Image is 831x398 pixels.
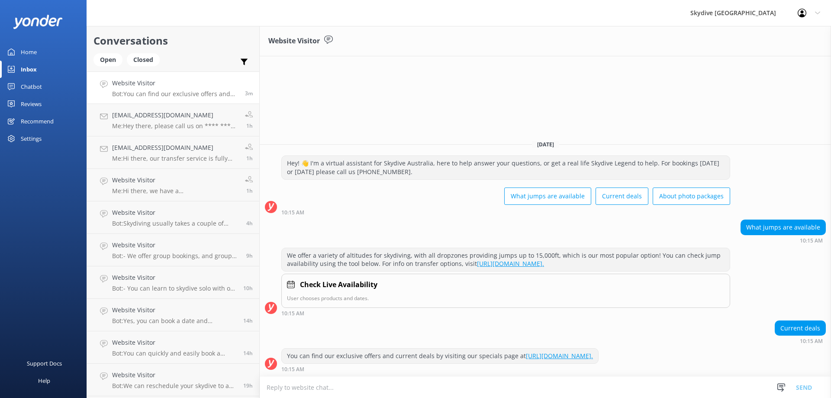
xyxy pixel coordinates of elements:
[87,201,259,234] a: Website VisitorBot:Skydiving usually takes a couple of hours, but you should allow 4-5 hours in c...
[93,32,253,49] h2: Conversations
[246,187,253,194] span: Sep 05 2025 09:10am (UTC +10:00) Australia/Brisbane
[21,95,42,113] div: Reviews
[87,331,259,364] a: Website VisitorBot:You can quickly and easily book a tandem skydive online and see live availabil...
[800,238,823,243] strong: 10:15 AM
[112,305,237,315] h4: Website Visitor
[112,349,237,357] p: Bot: You can quickly and easily book a tandem skydive online and see live availability. Simply cl...
[21,43,37,61] div: Home
[281,366,599,372] div: Sep 05 2025 10:15am (UTC +10:00) Australia/Brisbane
[112,90,238,98] p: Bot: You can find our exclusive offers and current deals by visiting our specials page at [URL][D...
[800,339,823,344] strong: 10:15 AM
[127,55,164,64] a: Closed
[282,349,598,363] div: You can find our exclusive offers and current deals by visiting our specials page at
[246,220,253,227] span: Sep 05 2025 06:11am (UTC +10:00) Australia/Brisbane
[38,372,50,389] div: Help
[281,367,304,372] strong: 10:15 AM
[112,338,237,347] h4: Website Visitor
[112,285,237,292] p: Bot: - You can learn to skydive solo with our nine-stage accelerated freefall (AFF) skydiving cou...
[21,78,42,95] div: Chatbot
[112,110,238,120] h4: [EMAIL_ADDRESS][DOMAIN_NAME]
[87,104,259,136] a: [EMAIL_ADDRESS][DOMAIN_NAME]Me:Hey there, please call us on **** *** *** * days a week to redeem/...
[282,248,730,271] div: We offer a variety of altitudes for skydiving, with all dropzones providing jumps up to 15,000ft,...
[246,252,253,259] span: Sep 05 2025 12:22am (UTC +10:00) Australia/Brisbane
[246,155,253,162] span: Sep 05 2025 09:13am (UTC +10:00) Australia/Brisbane
[112,155,238,162] p: Me: Hi there, our transfer service is fully booked out for fathers day weekend, would you have an...
[112,370,237,380] h4: Website Visitor
[243,349,253,357] span: Sep 04 2025 07:36pm (UTC +10:00) Australia/Brisbane
[87,234,259,266] a: Website VisitorBot:- We offer group bookings, and group sizes can vary depending on the aircraft ...
[112,382,237,390] p: Bot: We can reschedule your skydive to an alternative time or date if you provide 24 hours notice...
[87,136,259,169] a: [EMAIL_ADDRESS][DOMAIN_NAME]Me:Hi there, our transfer service is fully booked out for fathers day...
[21,113,54,130] div: Recommend
[653,188,730,205] button: About photo packages
[87,71,259,104] a: Website VisitorBot:You can find our exclusive offers and current deals by visiting our specials p...
[112,175,238,185] h4: Website Visitor
[87,364,259,396] a: Website VisitorBot:We can reschedule your skydive to an alternative time or date if you provide 2...
[87,266,259,299] a: Website VisitorBot:- You can learn to skydive solo with our nine-stage accelerated freefall (AFF)...
[112,187,238,195] p: Me: Hi there, we have a [GEOGRAPHIC_DATA] to Wollongong return daily transfer which leaves [GEOGR...
[93,55,127,64] a: Open
[282,156,730,179] div: Hey! 👋 I'm a virtual assistant for Skydive Australia, here to help answer your questions, or get ...
[87,169,259,201] a: Website VisitorMe:Hi there, we have a [GEOGRAPHIC_DATA] to Wollongong return daily transfer which...
[741,237,826,243] div: Sep 05 2025 10:15am (UTC +10:00) Australia/Brisbane
[268,36,320,47] h3: Website Visitor
[281,311,304,316] strong: 10:15 AM
[281,310,730,316] div: Sep 05 2025 10:15am (UTC +10:00) Australia/Brisbane
[243,382,253,389] span: Sep 04 2025 02:54pm (UTC +10:00) Australia/Brisbane
[21,130,42,147] div: Settings
[245,90,253,97] span: Sep 05 2025 10:15am (UTC +10:00) Australia/Brisbane
[775,321,825,336] div: Current deals
[27,355,62,372] div: Support Docs
[112,122,238,130] p: Me: Hey there, please call us on **** *** *** * days a week to redeem/ book your voucher in for a...
[287,294,725,302] p: User chooses products and dates.
[112,220,240,227] p: Bot: Skydiving usually takes a couple of hours, but you should allow 4-5 hours in case of delays....
[87,299,259,331] a: Website VisitorBot:Yes, you can book a date and rearrange it if needed. You can reschedule your s...
[93,53,122,66] div: Open
[526,352,593,360] a: [URL][DOMAIN_NAME].
[532,141,559,148] span: [DATE]
[112,143,238,152] h4: [EMAIL_ADDRESS][DOMAIN_NAME]
[21,61,37,78] div: Inbox
[13,15,63,29] img: yonder-white-logo.png
[300,279,377,291] h4: Check Live Availability
[504,188,591,205] button: What jumps are available
[243,317,253,324] span: Sep 04 2025 07:41pm (UTC +10:00) Australia/Brisbane
[741,220,825,235] div: What jumps are available
[775,338,826,344] div: Sep 05 2025 10:15am (UTC +10:00) Australia/Brisbane
[112,240,240,250] h4: Website Visitor
[596,188,648,205] button: Current deals
[477,259,544,268] a: [URL][DOMAIN_NAME].
[281,209,730,215] div: Sep 05 2025 10:15am (UTC +10:00) Australia/Brisbane
[112,252,240,260] p: Bot: - We offer group bookings, and group sizes can vary depending on the aircraft and staff avai...
[112,78,238,88] h4: Website Visitor
[246,122,253,129] span: Sep 05 2025 09:14am (UTC +10:00) Australia/Brisbane
[127,53,160,66] div: Closed
[112,273,237,282] h4: Website Visitor
[243,285,253,292] span: Sep 05 2025 12:06am (UTC +10:00) Australia/Brisbane
[112,317,237,325] p: Bot: Yes, you can book a date and rearrange it if needed. You can reschedule your skydive to an a...
[112,208,240,217] h4: Website Visitor
[281,210,304,215] strong: 10:15 AM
